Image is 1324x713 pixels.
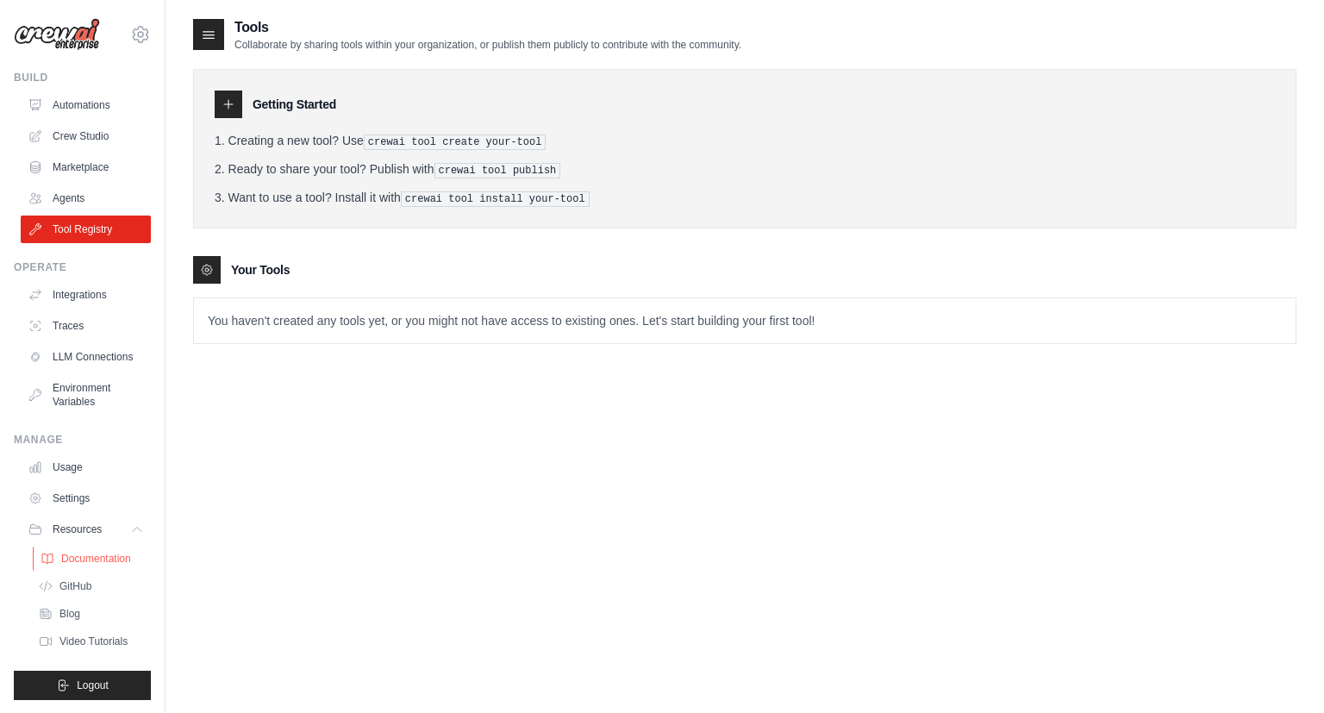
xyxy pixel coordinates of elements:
[434,163,561,178] pre: crewai tool publish
[215,132,1275,150] li: Creating a new tool? Use
[14,433,151,447] div: Manage
[14,71,151,84] div: Build
[234,17,741,38] h2: Tools
[21,374,151,416] a: Environment Variables
[215,160,1275,178] li: Ready to share your tool? Publish with
[21,453,151,481] a: Usage
[59,635,128,648] span: Video Tutorials
[31,602,151,626] a: Blog
[61,552,131,566] span: Documentation
[59,579,91,593] span: GitHub
[77,679,109,692] span: Logout
[14,671,151,700] button: Logout
[31,574,151,598] a: GitHub
[14,260,151,274] div: Operate
[21,516,151,543] button: Resources
[194,298,1296,343] p: You haven't created any tools yet, or you might not have access to existing ones. Let's start bui...
[215,189,1275,207] li: Want to use a tool? Install it with
[21,343,151,371] a: LLM Connections
[21,122,151,150] a: Crew Studio
[59,607,80,621] span: Blog
[401,191,590,207] pre: crewai tool install your-tool
[21,216,151,243] a: Tool Registry
[53,522,102,536] span: Resources
[21,312,151,340] a: Traces
[21,281,151,309] a: Integrations
[234,38,741,52] p: Collaborate by sharing tools within your organization, or publish them publicly to contribute wit...
[253,96,336,113] h3: Getting Started
[14,18,100,51] img: Logo
[21,91,151,119] a: Automations
[31,629,151,654] a: Video Tutorials
[21,153,151,181] a: Marketplace
[33,547,153,571] a: Documentation
[231,261,290,278] h3: Your Tools
[21,185,151,212] a: Agents
[21,485,151,512] a: Settings
[364,134,546,150] pre: crewai tool create your-tool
